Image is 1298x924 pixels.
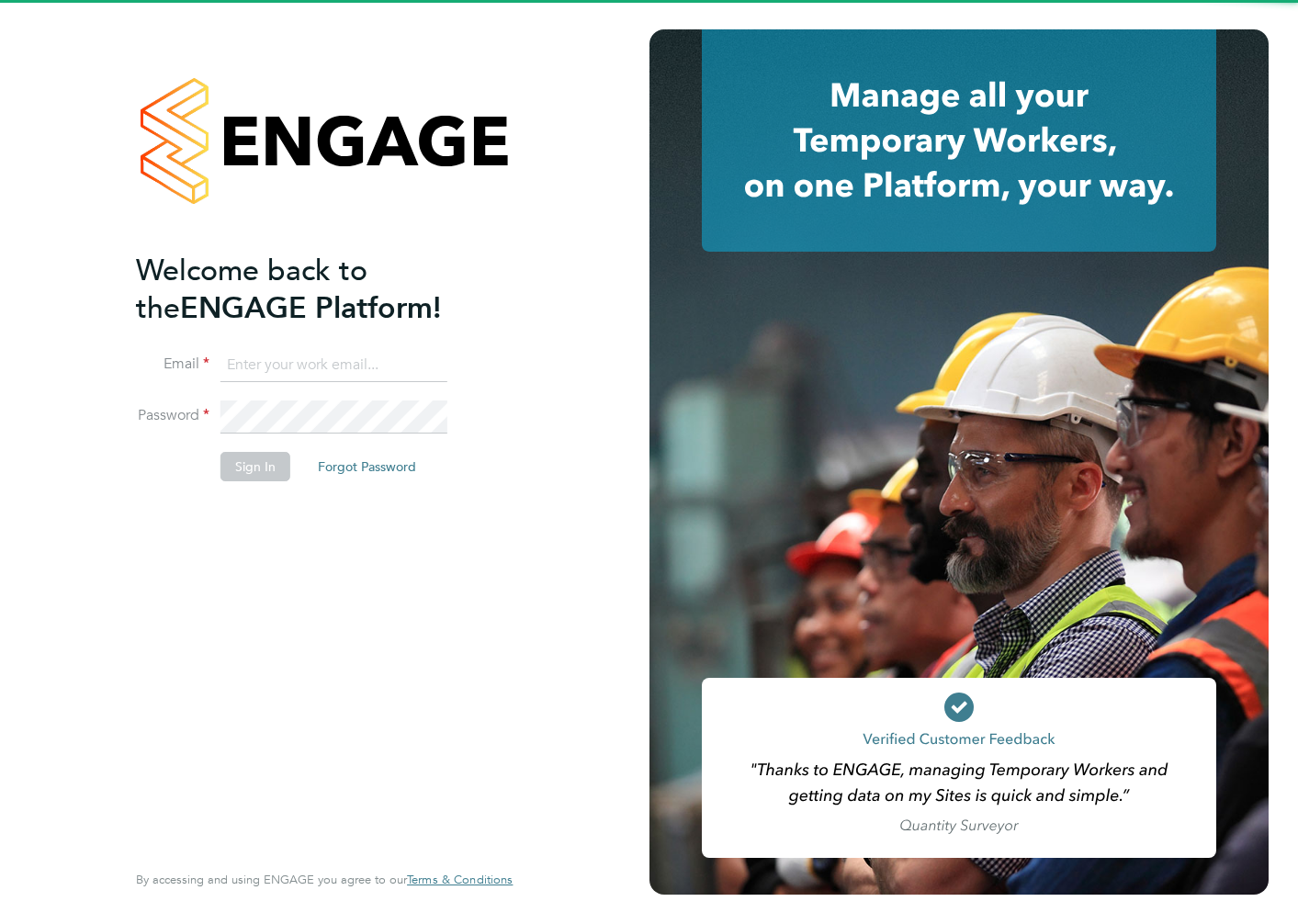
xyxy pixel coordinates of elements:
[136,252,494,327] h2: ENGAGE Platform!
[136,872,513,887] span: By accessing and using ENGAGE you agree to our
[407,873,513,887] a: Terms & Conditions
[303,452,431,481] button: Forgot Password
[220,349,447,382] input: Enter your work email...
[220,452,290,481] button: Sign In
[136,253,367,326] span: Welcome back to the
[136,355,209,374] label: Email
[136,406,209,425] label: Password
[407,872,513,887] span: Terms & Conditions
